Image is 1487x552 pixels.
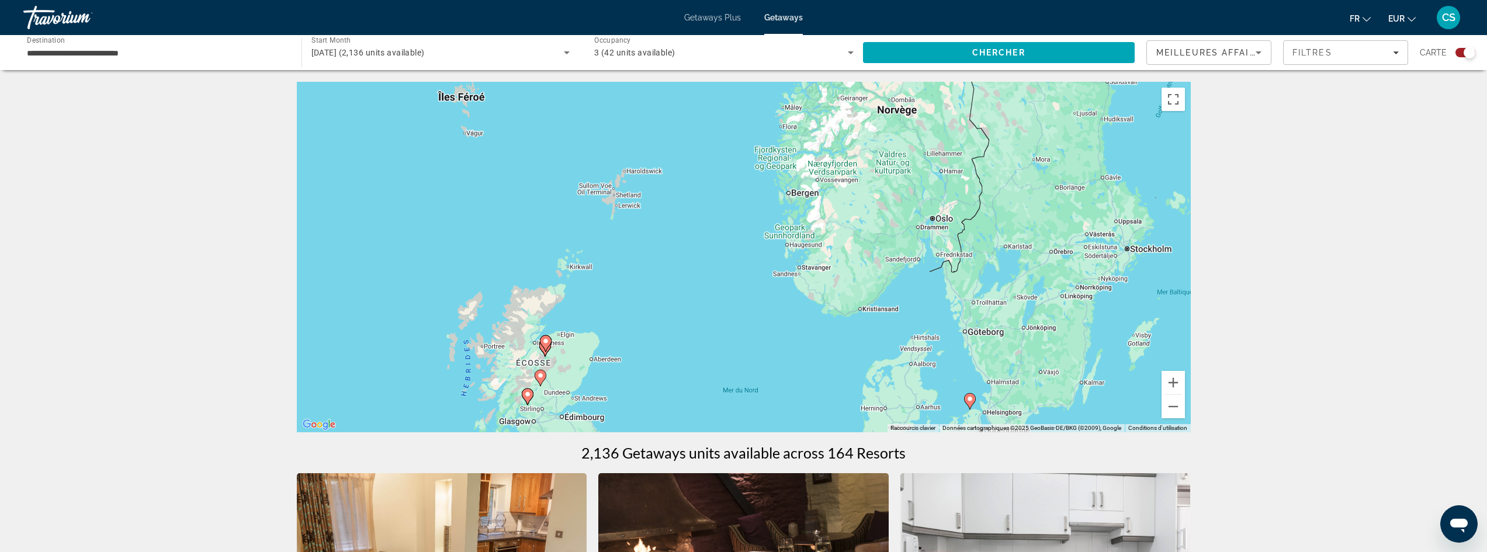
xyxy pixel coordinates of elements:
[1162,371,1185,394] button: Zoom avant
[1350,10,1371,27] button: Change language
[311,48,425,57] span: [DATE] (2,136 units available)
[942,425,1121,431] span: Données cartographiques ©2025 GeoBasis-DE/BKG (©2009), Google
[311,36,351,44] span: Start Month
[890,424,935,432] button: Raccourcis clavier
[1156,46,1261,60] mat-select: Sort by
[594,36,631,44] span: Occupancy
[1156,48,1268,57] span: Meilleures affaires
[1388,10,1416,27] button: Change currency
[23,2,140,33] a: Travorium
[972,48,1025,57] span: Chercher
[300,417,338,432] a: Ouvrir cette zone dans Google Maps (dans une nouvelle fenêtre)
[1350,14,1360,23] span: fr
[863,42,1135,63] button: Search
[27,36,65,44] span: Destination
[684,13,741,22] a: Getaways Plus
[1283,40,1408,65] button: Filters
[1128,425,1187,431] a: Conditions d'utilisation (s'ouvre dans un nouvel onglet)
[1388,14,1405,23] span: EUR
[1420,44,1447,61] span: Carte
[581,444,906,461] h1: 2,136 Getaways units available across 164 Resorts
[594,48,675,57] span: 3 (42 units available)
[1292,48,1332,57] span: Filtres
[300,417,338,432] img: Google
[27,46,286,60] input: Select destination
[1162,395,1185,418] button: Zoom arrière
[1433,5,1464,30] button: User Menu
[1442,12,1455,23] span: CS
[1440,505,1478,543] iframe: Bouton de lancement de la fenêtre de messagerie
[1162,88,1185,111] button: Passer en plein écran
[764,13,803,22] a: Getaways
